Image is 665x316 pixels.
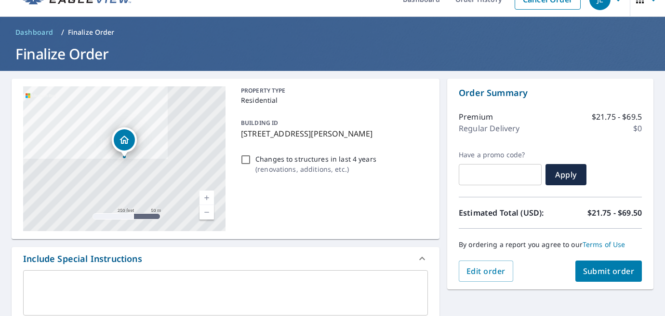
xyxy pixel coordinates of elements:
[241,95,424,105] p: Residential
[575,261,642,282] button: Submit order
[459,240,642,249] p: By ordering a report you agree to our
[15,27,53,37] span: Dashboard
[12,247,439,270] div: Include Special Instructions
[12,25,653,40] nav: breadcrumb
[12,44,653,64] h1: Finalize Order
[459,207,550,219] p: Estimated Total (USD):
[12,25,57,40] a: Dashboard
[23,252,142,265] div: Include Special Instructions
[592,111,642,123] p: $21.75 - $69.5
[583,240,625,249] a: Terms of Use
[545,164,586,185] button: Apply
[587,207,642,219] p: $21.75 - $69.50
[459,123,519,134] p: Regular Delivery
[255,164,376,174] p: ( renovations, additions, etc. )
[255,154,376,164] p: Changes to structures in last 4 years
[459,261,513,282] button: Edit order
[466,266,505,276] span: Edit order
[241,128,424,139] p: [STREET_ADDRESS][PERSON_NAME]
[553,169,579,180] span: Apply
[199,191,214,205] a: Current Level 17, Zoom In
[199,205,214,220] a: Current Level 17, Zoom Out
[241,86,424,95] p: PROPERTY TYPE
[459,86,642,99] p: Order Summary
[459,151,542,159] label: Have a promo code?
[112,127,137,157] div: Dropped pin, building 1, Residential property, 176 W Forest St Milliken, CO 80543
[583,266,635,276] span: Submit order
[61,27,64,38] li: /
[459,111,493,123] p: Premium
[241,119,278,127] p: BUILDING ID
[68,27,115,37] p: Finalize Order
[633,123,642,134] p: $0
